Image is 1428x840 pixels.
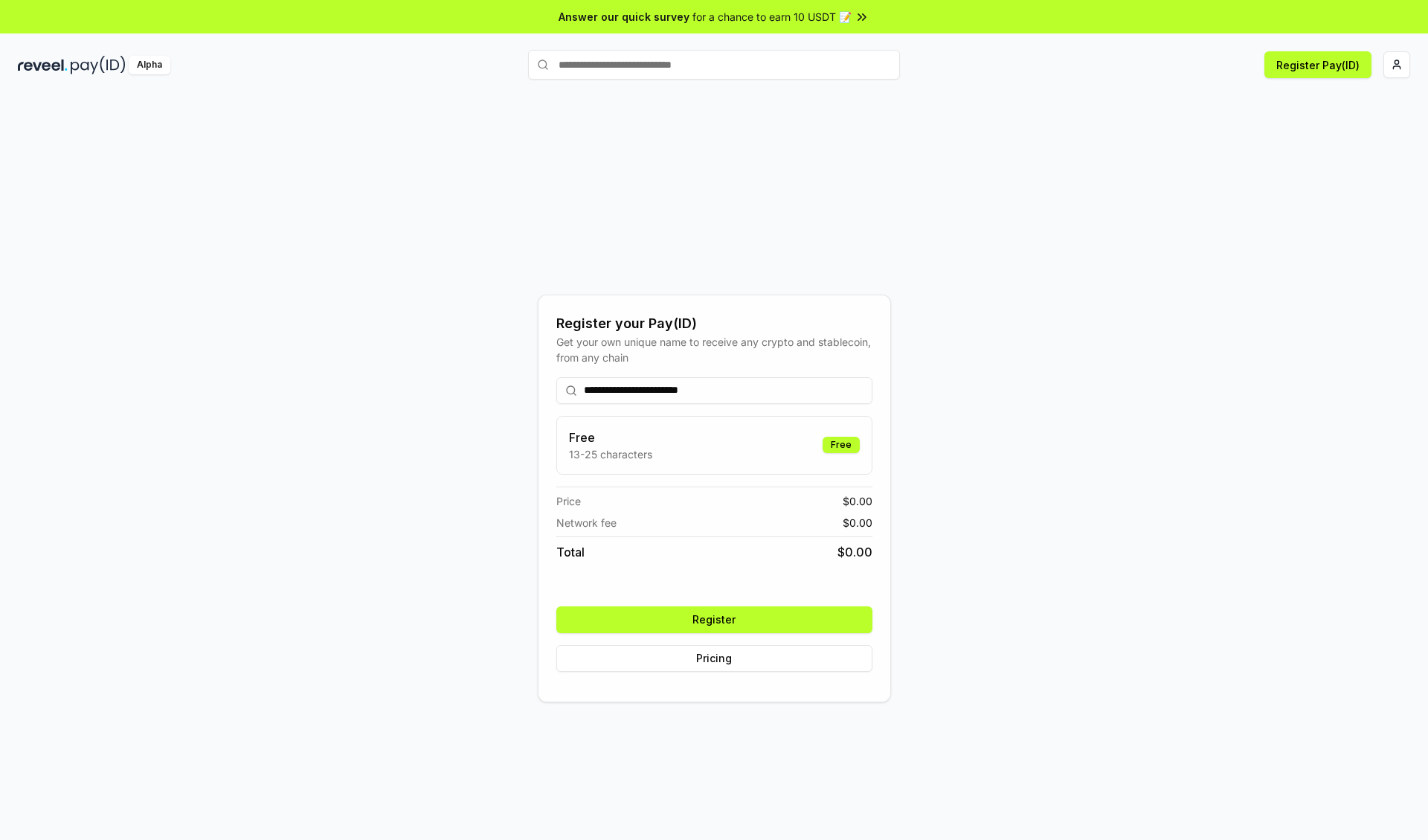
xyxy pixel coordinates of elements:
[837,543,872,561] span: $ 0.00
[71,56,126,74] img: pay_id
[556,515,617,530] span: Network fee
[692,9,852,25] span: for a chance to earn 10 USDT 📝
[569,429,652,446] h3: Free
[843,493,872,509] span: $ 0.00
[556,543,585,561] span: Total
[843,515,872,530] span: $ 0.00
[559,9,689,25] span: Answer our quick survey
[556,645,872,672] button: Pricing
[556,493,581,509] span: Price
[556,313,872,334] div: Register your Pay(ID)
[569,446,652,462] p: 13-25 characters
[556,606,872,633] button: Register
[556,334,872,365] div: Get your own unique name to receive any crypto and stablecoin, from any chain
[1264,51,1371,78] button: Register Pay(ID)
[129,56,170,74] div: Alpha
[18,56,68,74] img: reveel_dark
[823,437,860,453] div: Free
